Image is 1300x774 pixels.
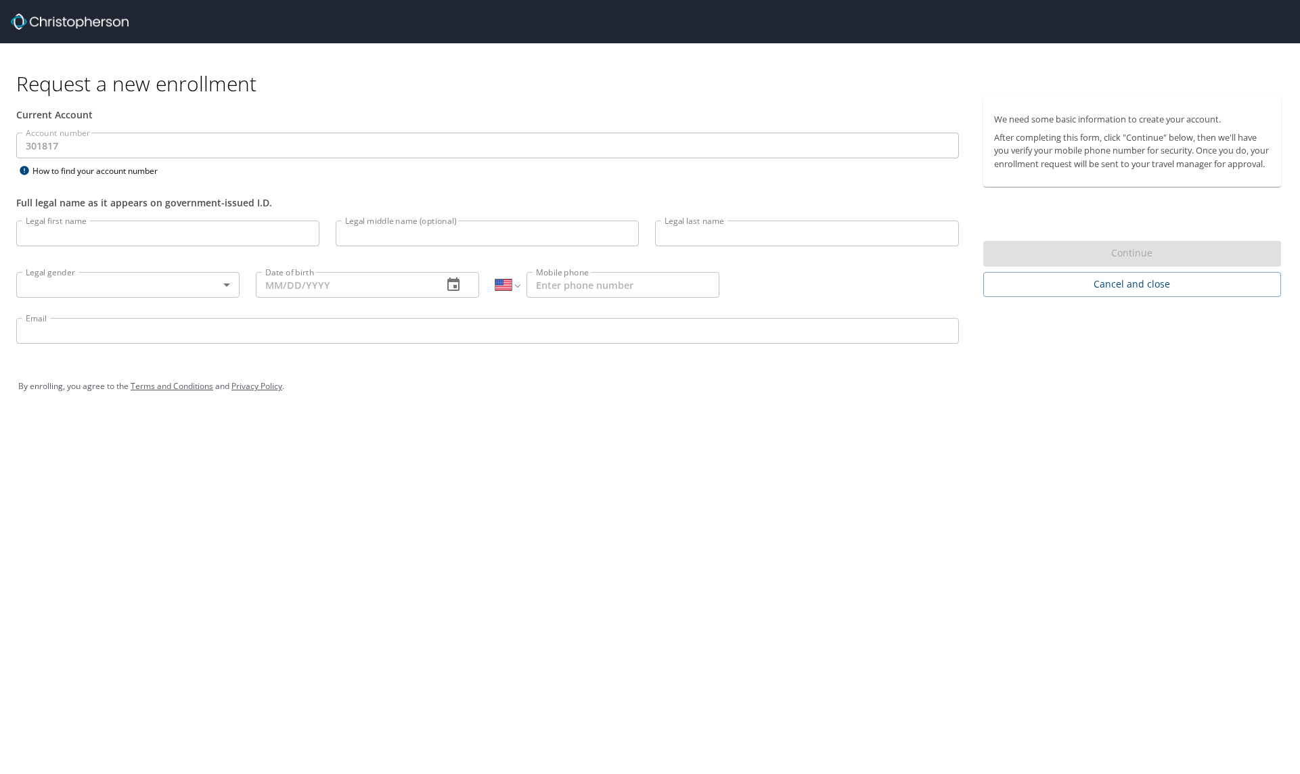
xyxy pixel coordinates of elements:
[131,380,213,392] a: Terms and Conditions
[16,70,1292,97] h1: Request a new enrollment
[994,113,1270,126] p: We need some basic information to create your account.
[994,131,1270,170] p: After completing this form, click "Continue" below, then we'll have you verify your mobile phone ...
[16,108,959,122] div: Current Account
[16,162,185,179] div: How to find your account number
[16,272,240,298] div: ​
[18,369,1282,403] div: By enrolling, you agree to the and .
[526,272,719,298] input: Enter phone number
[16,196,959,210] div: Full legal name as it appears on government-issued I.D.
[231,380,282,392] a: Privacy Policy
[11,14,129,30] img: cbt logo
[994,276,1270,293] span: Cancel and close
[983,272,1281,297] button: Cancel and close
[256,272,432,298] input: MM/DD/YYYY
